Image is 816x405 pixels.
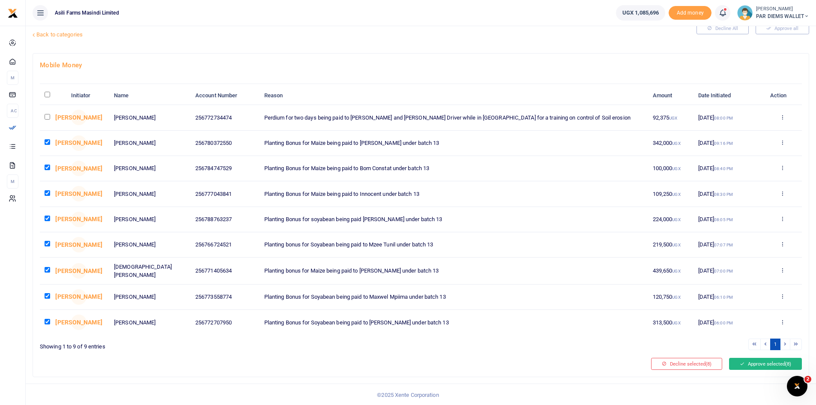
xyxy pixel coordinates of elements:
h4: Mobile Money [40,60,802,70]
small: UGX [669,116,677,120]
li: M [7,71,18,85]
td: Planting bonus for Maize being paid to [PERSON_NAME] under batch 13 [259,258,648,284]
a: logo-small logo-large logo-large [8,9,18,16]
span: Joeslyne Abesiga [71,237,87,252]
span: Joeslyne Abesiga [71,263,87,279]
span: Joeslyne Abesiga [71,186,87,201]
td: [PERSON_NAME] [109,131,191,156]
iframe: Intercom live chat [787,376,807,396]
td: 256784747529 [191,156,260,181]
td: [DATE] [693,285,763,310]
th: Action: activate to sort column ascending [763,87,802,105]
span: Joeslyne Abesiga [71,212,87,227]
li: M [7,174,18,189]
td: 256773558774 [191,285,260,310]
span: Joeslyne Abesiga [71,135,87,151]
small: UGX [672,295,680,300]
th: : activate to sort column descending [40,87,66,105]
td: 100,000 [648,156,693,181]
td: 342,000 [648,131,693,156]
td: 256766724521 [191,232,260,258]
small: 08:30 PM [714,192,733,197]
a: UGX 1,085,696 [616,5,665,21]
td: 256771405634 [191,258,260,284]
td: [PERSON_NAME] [109,232,191,258]
td: 256772707950 [191,310,260,335]
span: Joeslyne Abesiga [71,110,87,125]
td: Perdium for two days being paid to [PERSON_NAME] and [PERSON_NAME] Driver while in [GEOGRAPHIC_DA... [259,105,648,130]
small: 08:05 PM [714,217,733,222]
span: UGX 1,085,696 [622,9,659,17]
td: 256772734474 [191,105,260,130]
td: [PERSON_NAME] [109,181,191,207]
small: [PERSON_NAME] [756,6,809,13]
td: 224,000 [648,207,693,232]
a: Back to categories [30,27,548,42]
td: 120,750 [648,285,693,310]
td: [PERSON_NAME] [109,156,191,181]
span: Asili Farms Masindi Limited [51,9,123,17]
td: Planting Bonus for soyabean being paid [PERSON_NAME] under batch 13 [259,207,648,232]
small: 06:10 PM [714,295,733,300]
td: 256780372550 [191,131,260,156]
th: Reason: activate to sort column ascending [259,87,648,105]
span: Joeslyne Abesiga [71,161,87,176]
th: Name: activate to sort column ascending [109,87,191,105]
td: 219,500 [648,232,693,258]
a: Add money [669,9,711,15]
span: Add money [669,6,711,20]
small: 07:07 PM [714,243,733,247]
td: [DATE] [693,258,763,284]
small: UGX [672,192,680,197]
small: 07:00 PM [714,269,733,273]
td: Planting Bonus for Maize being paid to [PERSON_NAME] under batch 13 [259,131,648,156]
td: [DATE] [693,131,763,156]
td: 92,375 [648,105,693,130]
span: (8) [705,361,711,367]
small: UGX [672,269,680,273]
td: 256788763237 [191,207,260,232]
span: (8) [785,361,791,367]
small: UGX [672,166,680,171]
small: 09:16 PM [714,141,733,146]
th: Amount: activate to sort column ascending [648,87,693,105]
th: Account Number: activate to sort column ascending [191,87,260,105]
button: Approve selected(8) [729,358,802,370]
span: PAR DIEMS WALLET [756,12,809,20]
td: [PERSON_NAME] [109,105,191,130]
small: 08:40 PM [714,166,733,171]
li: Ac [7,104,18,118]
td: [PERSON_NAME] [109,310,191,335]
button: Decline selected(8) [651,358,722,370]
td: Planting Bonus for Soyabean being paid to [PERSON_NAME] under batch 13 [259,310,648,335]
a: 1 [770,339,780,350]
img: logo-small [8,8,18,18]
td: [PERSON_NAME] [109,207,191,232]
td: 439,650 [648,258,693,284]
td: 109,250 [648,181,693,207]
td: [DEMOGRAPHIC_DATA][PERSON_NAME] [109,258,191,284]
li: Toup your wallet [669,6,711,20]
td: Planting Bonus for Maize being paid to Innocent under batch 13 [259,181,648,207]
img: profile-user [737,5,753,21]
li: Wallet ballance [613,5,669,21]
small: UGX [672,321,680,325]
small: UGX [672,217,680,222]
th: Initiator: activate to sort column ascending [66,87,109,105]
td: [DATE] [693,310,763,335]
span: Joeslyne Abesiga [71,289,87,305]
td: Planting Bonus for Maize being paid to Born Constat under batch 13 [259,156,648,181]
span: Joeslyne Abesiga [71,315,87,330]
small: UGX [672,243,680,247]
td: [DATE] [693,207,763,232]
td: [DATE] [693,232,763,258]
td: [DATE] [693,105,763,130]
th: Date Initiated: activate to sort column ascending [693,87,763,105]
td: Planting bonus for Soyabean being paid to Mzee Tunil under batch 13 [259,232,648,258]
div: Showing 1 to 9 of 9 entries [40,338,418,351]
td: [DATE] [693,181,763,207]
small: 06:00 PM [714,321,733,325]
span: 2 [804,376,811,383]
td: Planting Bonus for Soyabean being paid to Maxwel Mpiima under batch 13 [259,285,648,310]
td: [PERSON_NAME] [109,285,191,310]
